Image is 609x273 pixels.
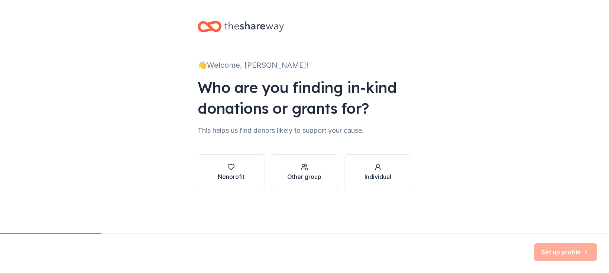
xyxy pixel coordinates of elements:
[198,59,412,71] div: 👋 Welcome, [PERSON_NAME]!
[365,172,391,181] div: Individual
[287,172,321,181] div: Other group
[198,154,265,190] button: Nonprofit
[271,154,338,190] button: Other group
[198,125,412,136] div: This helps us find donors likely to support your cause.
[218,172,244,181] div: Nonprofit
[198,77,412,119] div: Who are you finding in-kind donations or grants for?
[344,154,411,190] button: Individual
